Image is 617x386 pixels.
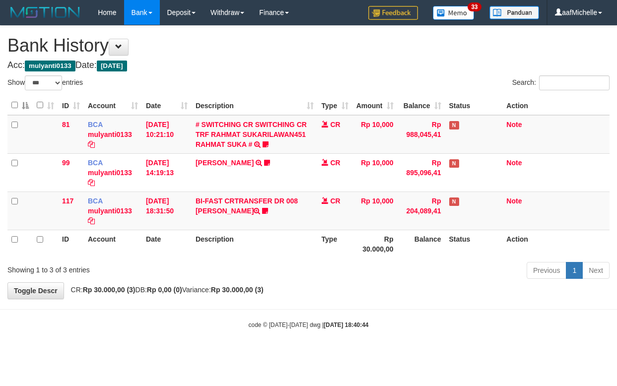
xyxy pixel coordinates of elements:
[433,6,475,20] img: Button%20Memo.svg
[88,179,95,187] a: Copy mulyanti0133 to clipboard
[512,75,610,90] label: Search:
[88,159,103,167] span: BCA
[506,197,522,205] a: Note
[582,262,610,279] a: Next
[398,230,445,258] th: Balance
[449,121,459,129] span: Has Note
[566,262,583,279] a: 1
[502,230,610,258] th: Action
[196,159,254,167] a: [PERSON_NAME]
[25,75,62,90] select: Showentries
[7,5,83,20] img: MOTION_logo.png
[330,197,340,205] span: CR
[527,262,566,279] a: Previous
[58,230,84,258] th: ID
[142,96,192,115] th: Date: activate to sort column ascending
[62,121,70,129] span: 81
[398,153,445,192] td: Rp 895,096,41
[33,96,58,115] th: : activate to sort column ascending
[449,197,459,206] span: Has Note
[192,230,318,258] th: Description
[318,230,352,258] th: Type
[449,159,459,168] span: Has Note
[192,192,318,230] td: BI-FAST CRTRANSFER DR 008 [PERSON_NAME]
[88,169,132,177] a: mulyanti0133
[398,115,445,154] td: Rp 988,045,41
[445,230,503,258] th: Status
[211,286,264,294] strong: Rp 30.000,00 (3)
[539,75,610,90] input: Search:
[398,96,445,115] th: Balance: activate to sort column ascending
[249,322,369,328] small: code © [DATE]-[DATE] dwg |
[88,197,103,205] span: BCA
[7,261,250,275] div: Showing 1 to 3 of 3 entries
[7,36,610,56] h1: Bank History
[7,75,83,90] label: Show entries
[352,230,398,258] th: Rp 30.000,00
[142,230,192,258] th: Date
[196,121,307,148] a: # SWITCHING CR SWITCHING CR TRF RAHMAT SUKARILAWAN451 RAHMAT SUKA #
[7,282,64,299] a: Toggle Descr
[83,286,136,294] strong: Rp 30.000,00 (3)
[506,121,522,129] a: Note
[88,217,95,225] a: Copy mulyanti0133 to clipboard
[97,61,127,71] span: [DATE]
[88,121,103,129] span: BCA
[330,121,340,129] span: CR
[7,61,610,70] h4: Acc: Date:
[84,230,142,258] th: Account
[352,96,398,115] th: Amount: activate to sort column ascending
[368,6,418,20] img: Feedback.jpg
[502,96,610,115] th: Action
[468,2,481,11] span: 33
[25,61,75,71] span: mulyanti0133
[7,96,33,115] th: : activate to sort column descending
[142,192,192,230] td: [DATE] 18:31:50
[398,192,445,230] td: Rp 204,089,41
[445,96,503,115] th: Status
[142,115,192,154] td: [DATE] 10:21:10
[506,159,522,167] a: Note
[88,207,132,215] a: mulyanti0133
[352,192,398,230] td: Rp 10,000
[489,6,539,19] img: panduan.png
[88,130,132,138] a: mulyanti0133
[58,96,84,115] th: ID: activate to sort column ascending
[330,159,340,167] span: CR
[352,153,398,192] td: Rp 10,000
[324,322,368,328] strong: [DATE] 18:40:44
[147,286,182,294] strong: Rp 0,00 (0)
[142,153,192,192] td: [DATE] 14:19:13
[88,140,95,148] a: Copy mulyanti0133 to clipboard
[66,286,264,294] span: CR: DB: Variance:
[352,115,398,154] td: Rp 10,000
[62,197,73,205] span: 117
[62,159,70,167] span: 99
[84,96,142,115] th: Account: activate to sort column ascending
[192,96,318,115] th: Description: activate to sort column ascending
[318,96,352,115] th: Type: activate to sort column ascending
